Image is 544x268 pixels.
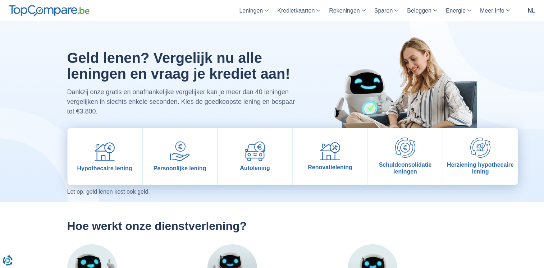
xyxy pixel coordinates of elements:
h1: Geld lenen? Vergelijk nu alle leningen en vraag je krediet aan! [67,50,302,82]
img: TopCompare [9,5,90,17]
img: image-hero [319,21,477,160]
a: Hypothecaire lening [68,128,142,185]
a: Renovatielening [293,128,367,185]
img: Schuldconsolidatie leningen [395,138,415,158]
h2: Hoe werkt onze dienstverlening? [67,219,477,233]
a: Autolening [218,128,292,185]
img: Persoonlijke lening [170,141,190,161]
span: Persoonlijke lening [154,165,206,172]
span: Renovatielening [308,164,352,171]
img: Renovatielening [320,142,340,161]
a: Persoonlijke lening [143,128,217,185]
a: Herziening hypothecaire lening [443,128,518,185]
span: Autolening [240,165,270,171]
a: Schuldconsolidatie leningen [368,128,443,185]
img: Autolening [245,142,265,161]
img: Hypothecaire lening [95,141,115,161]
span: Schuldconsolidatie leningen [371,161,440,175]
img: Herziening hypothecaire lening [470,138,490,158]
span: Hypothecaire lening [77,165,132,172]
p: Dankzij onze gratis en onafhankelijke vergelijker kan je meer dan 40 leningen vergelijken in slec... [67,87,302,116]
span: Herziening hypothecaire lening [446,161,515,175]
